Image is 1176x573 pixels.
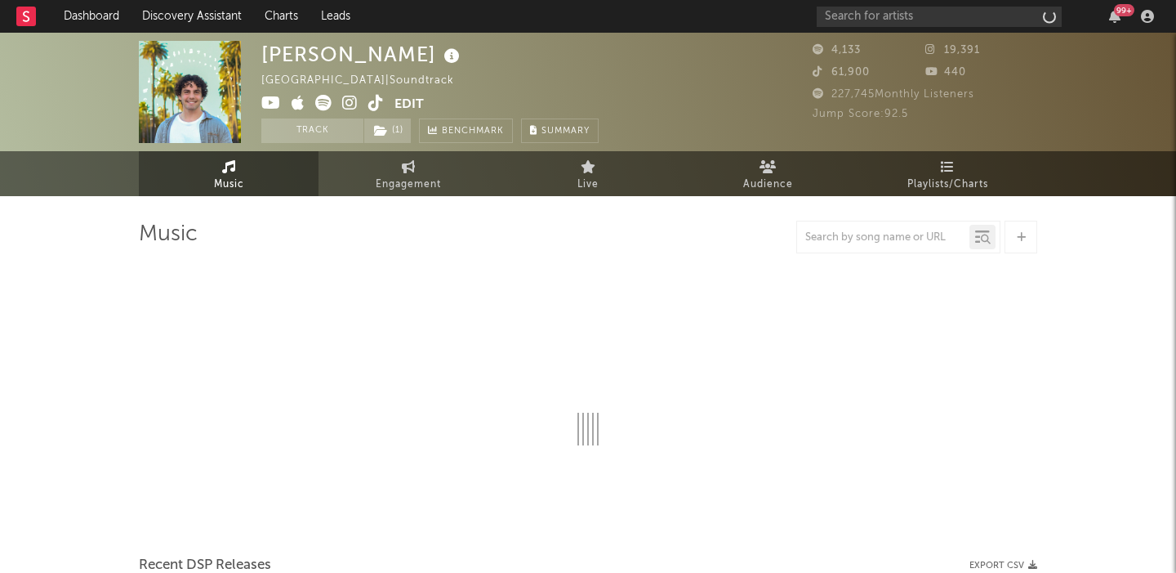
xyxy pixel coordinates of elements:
span: Engagement [376,175,441,195]
button: Export CSV [969,561,1037,571]
button: (1) [364,119,411,143]
span: ( 1 ) [363,119,412,143]
span: Summary [541,127,590,136]
span: 227,745 Monthly Listeners [813,89,974,100]
span: 61,900 [813,67,870,78]
a: Benchmark [419,119,513,143]
span: 440 [925,67,966,78]
button: Track [261,119,363,143]
button: Summary [521,119,599,143]
div: 99 + [1114,4,1134,16]
input: Search for artists [817,7,1062,27]
div: [GEOGRAPHIC_DATA] | Soundtrack [261,71,473,91]
button: 99+ [1109,10,1120,23]
span: Live [577,175,599,195]
span: Audience [743,175,793,195]
span: Music [214,175,244,195]
span: 4,133 [813,45,861,56]
a: Live [498,151,678,196]
span: 19,391 [925,45,980,56]
a: Music [139,151,318,196]
button: Edit [394,95,424,115]
span: Benchmark [442,122,504,141]
a: Engagement [318,151,498,196]
a: Audience [678,151,857,196]
span: Playlists/Charts [907,175,988,195]
input: Search by song name or URL [797,231,969,244]
span: Jump Score: 92.5 [813,109,908,119]
div: [PERSON_NAME] [261,41,464,68]
a: Playlists/Charts [857,151,1037,196]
